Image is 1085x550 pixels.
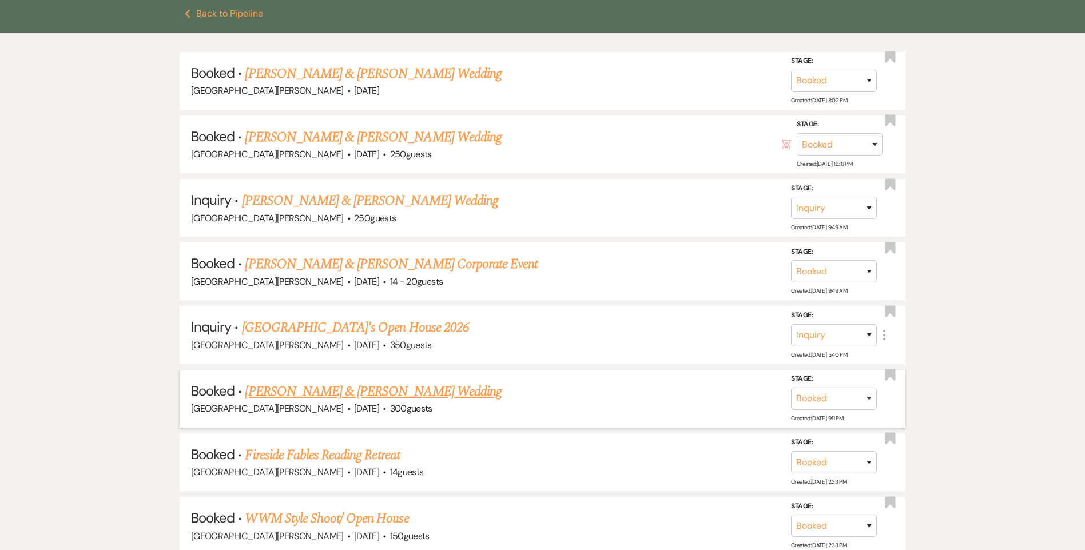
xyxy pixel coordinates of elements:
[791,246,877,258] label: Stage:
[354,85,379,97] span: [DATE]
[791,224,847,231] span: Created: [DATE] 9:49 AM
[191,339,344,351] span: [GEOGRAPHIC_DATA][PERSON_NAME]
[191,212,344,224] span: [GEOGRAPHIC_DATA][PERSON_NAME]
[242,190,498,211] a: [PERSON_NAME] & [PERSON_NAME] Wedding
[191,509,235,527] span: Booked
[390,466,424,478] span: 14 guests
[354,212,396,224] span: 250 guests
[797,160,852,168] span: Created: [DATE] 6:36 PM
[191,382,235,400] span: Booked
[354,148,379,160] span: [DATE]
[390,339,432,351] span: 350 guests
[191,85,344,97] span: [GEOGRAPHIC_DATA][PERSON_NAME]
[791,541,846,549] span: Created: [DATE] 2:33 PM
[191,402,344,415] span: [GEOGRAPHIC_DATA][PERSON_NAME]
[191,276,344,288] span: [GEOGRAPHIC_DATA][PERSON_NAME]
[390,276,443,288] span: 14 - 20 guests
[791,351,847,358] span: Created: [DATE] 5:40 PM
[354,402,379,415] span: [DATE]
[797,118,883,131] label: Stage:
[191,466,344,478] span: [GEOGRAPHIC_DATA][PERSON_NAME]
[791,436,877,449] label: Stage:
[191,530,344,542] span: [GEOGRAPHIC_DATA][PERSON_NAME]
[791,500,877,513] label: Stage:
[245,63,501,84] a: [PERSON_NAME] & [PERSON_NAME] Wedding
[791,182,877,195] label: Stage:
[191,191,231,209] span: Inquiry
[390,148,432,160] span: 250 guests
[791,309,877,322] label: Stage:
[245,127,501,148] a: [PERSON_NAME] & [PERSON_NAME] Wedding
[354,276,379,288] span: [DATE]
[191,445,235,463] span: Booked
[354,466,379,478] span: [DATE]
[245,254,538,274] a: [PERSON_NAME] & [PERSON_NAME] Corporate Event
[354,530,379,542] span: [DATE]
[191,148,344,160] span: [GEOGRAPHIC_DATA][PERSON_NAME]
[791,287,847,294] span: Created: [DATE] 9:49 AM
[245,508,408,529] a: WWM Style Shoot/ Open House
[791,415,843,422] span: Created: [DATE] 9:11 PM
[191,254,235,272] span: Booked
[791,97,847,104] span: Created: [DATE] 8:02 PM
[185,9,263,18] button: Back to Pipeline
[191,127,235,145] span: Booked
[791,478,846,485] span: Created: [DATE] 2:33 PM
[354,339,379,351] span: [DATE]
[390,402,432,415] span: 300 guests
[791,55,877,67] label: Stage:
[245,445,399,465] a: Fireside Fables Reading Retreat
[242,317,469,338] a: [GEOGRAPHIC_DATA]'s Open House 2026
[191,64,235,82] span: Booked
[390,530,430,542] span: 150 guests
[191,318,231,336] span: Inquiry
[791,373,877,385] label: Stage:
[245,381,501,402] a: [PERSON_NAME] & [PERSON_NAME] Wedding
